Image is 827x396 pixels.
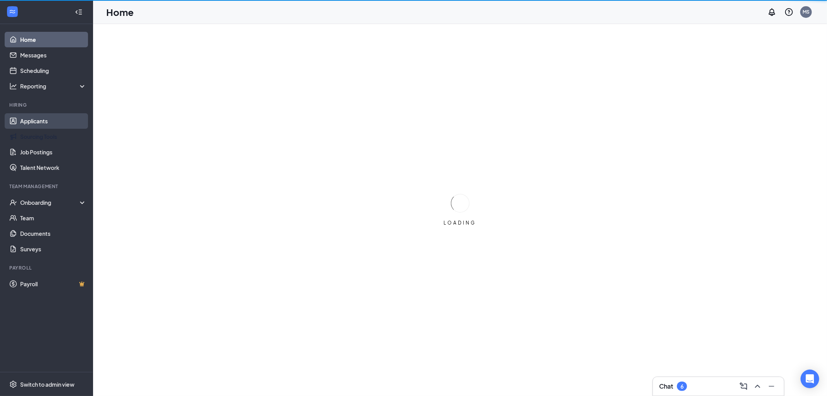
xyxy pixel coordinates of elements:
a: Applicants [20,113,86,129]
div: LOADING [441,220,480,226]
div: Onboarding [20,199,80,206]
a: Talent Network [20,160,86,175]
div: Hiring [9,102,85,108]
svg: Notifications [767,7,777,17]
a: Documents [20,226,86,241]
button: ChevronUp [751,380,764,393]
svg: Collapse [75,8,83,16]
div: MS [803,9,810,15]
svg: ComposeMessage [739,382,748,391]
a: Job Postings [20,144,86,160]
a: Surveys [20,241,86,257]
a: Scheduling [20,63,86,78]
svg: WorkstreamLogo [9,8,16,16]
h1: Home [106,5,134,19]
a: Home [20,32,86,47]
svg: UserCheck [9,199,17,206]
button: ComposeMessage [737,380,750,393]
h3: Chat [659,382,673,391]
div: Reporting [20,82,87,90]
svg: Settings [9,380,17,388]
svg: Minimize [767,382,776,391]
a: PayrollCrown [20,276,86,292]
svg: QuestionInfo [784,7,794,17]
div: Payroll [9,265,85,271]
svg: Analysis [9,82,17,90]
a: Team [20,210,86,226]
button: Minimize [765,380,778,393]
div: 6 [680,383,684,390]
div: Open Intercom Messenger [801,370,819,388]
a: Messages [20,47,86,63]
div: Team Management [9,183,85,190]
a: Sourcing Tools [20,129,86,144]
svg: ChevronUp [753,382,762,391]
div: Switch to admin view [20,380,74,388]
